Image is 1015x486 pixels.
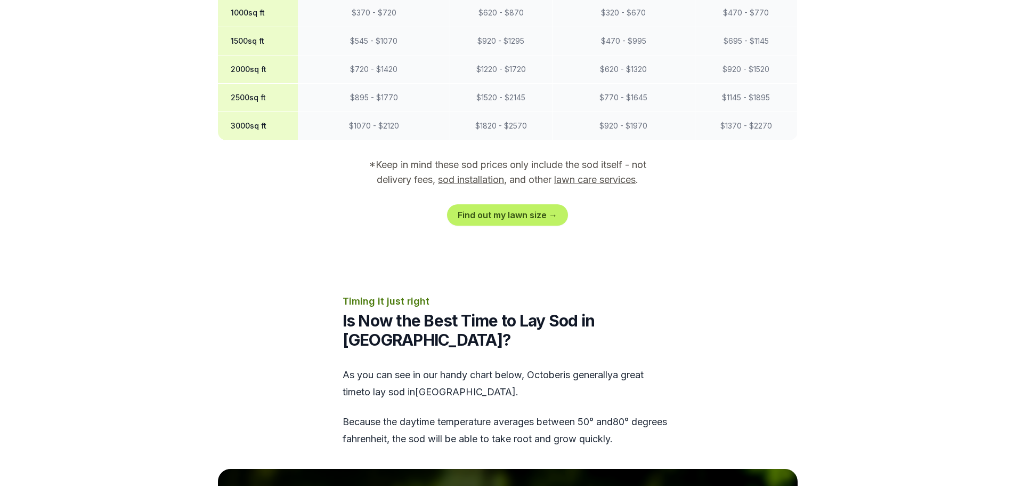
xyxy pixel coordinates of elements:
[354,157,661,187] p: *Keep in mind these sod prices only include the sod itself - not delivery fees, , and other .
[552,84,695,112] td: $ 770 - $ 1645
[552,55,695,84] td: $ 620 - $ 1320
[343,413,673,448] p: Because the daytime temperature averages between 50 ° and 80 ° degrees fahrenheit, the sod will b...
[438,174,504,185] a: sod installation
[450,55,552,84] td: $ 1220 - $ 1720
[552,112,695,140] td: $ 920 - $ 1970
[695,55,797,84] td: $ 920 - $ 1520
[298,55,450,84] td: $ 720 - $ 1420
[343,294,673,309] p: Timing it just right
[218,84,298,112] th: 2500 sq ft
[298,27,450,55] td: $ 545 - $ 1070
[695,112,797,140] td: $ 1370 - $ 2270
[218,27,298,55] th: 1500 sq ft
[450,27,552,55] td: $ 920 - $ 1295
[695,84,797,112] td: $ 1145 - $ 1895
[343,311,673,349] h2: Is Now the Best Time to Lay Sod in [GEOGRAPHIC_DATA]?
[218,112,298,140] th: 3000 sq ft
[450,112,552,140] td: $ 1820 - $ 2570
[447,204,568,226] a: Find out my lawn size →
[552,27,695,55] td: $ 470 - $ 995
[527,369,563,380] span: october
[554,174,636,185] a: lawn care services
[298,84,450,112] td: $ 895 - $ 1770
[343,367,673,448] div: As you can see in our handy chart below, is generally a great time to lay sod in [GEOGRAPHIC_DATA] .
[695,27,797,55] td: $ 695 - $ 1145
[450,84,552,112] td: $ 1520 - $ 2145
[298,112,450,140] td: $ 1070 - $ 2120
[218,55,298,84] th: 2000 sq ft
